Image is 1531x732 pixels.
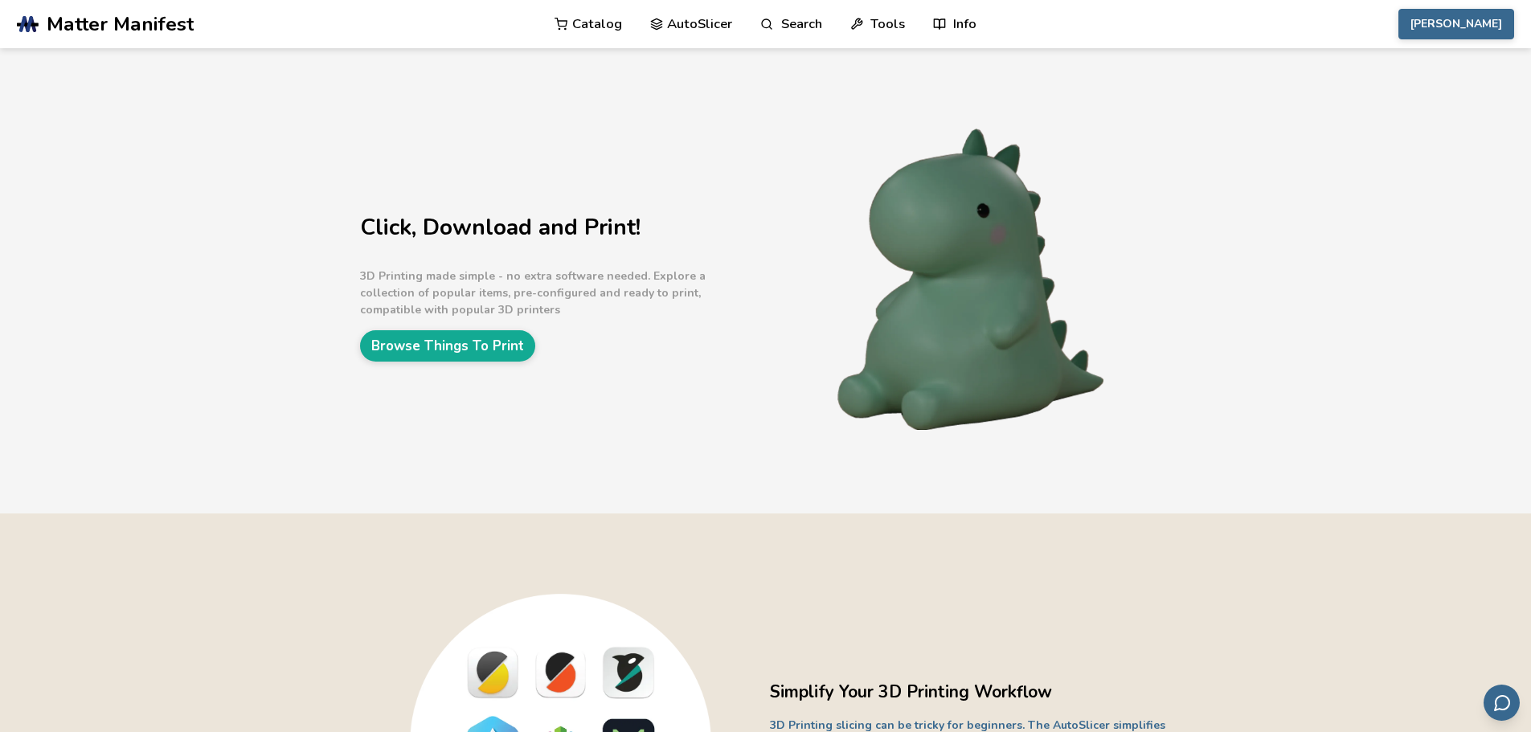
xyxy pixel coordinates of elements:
[1484,685,1520,721] button: Send feedback via email
[360,330,535,362] a: Browse Things To Print
[360,215,762,240] h1: Click, Download and Print!
[360,268,762,318] p: 3D Printing made simple - no extra software needed. Explore a collection of popular items, pre-co...
[770,680,1172,705] h2: Simplify Your 3D Printing Workflow
[1398,9,1514,39] button: [PERSON_NAME]
[47,13,194,35] span: Matter Manifest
